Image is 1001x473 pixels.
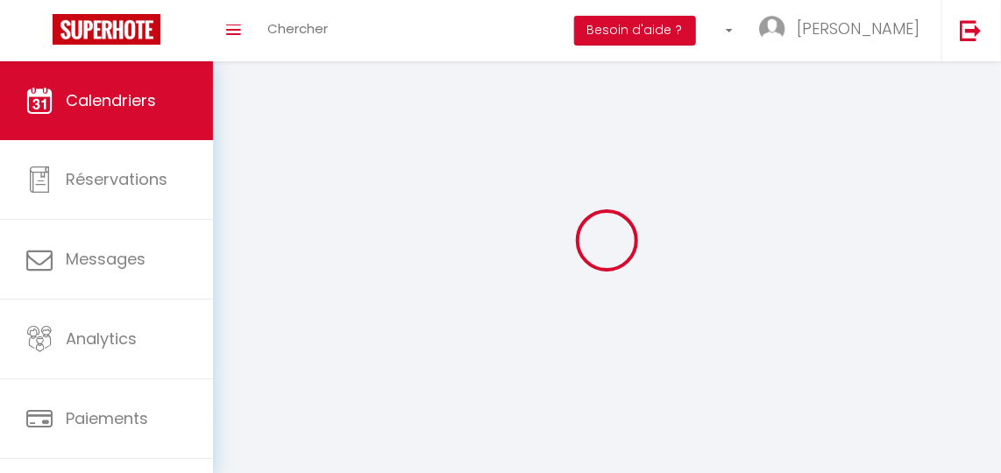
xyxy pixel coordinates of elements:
[267,19,328,38] span: Chercher
[66,248,146,270] span: Messages
[797,18,919,39] span: [PERSON_NAME]
[66,168,167,190] span: Réservations
[66,328,137,349] span: Analytics
[759,16,785,42] img: ...
[66,407,148,429] span: Paiements
[53,14,160,45] img: Super Booking
[66,89,156,111] span: Calendriers
[960,19,982,41] img: logout
[574,16,696,46] button: Besoin d'aide ?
